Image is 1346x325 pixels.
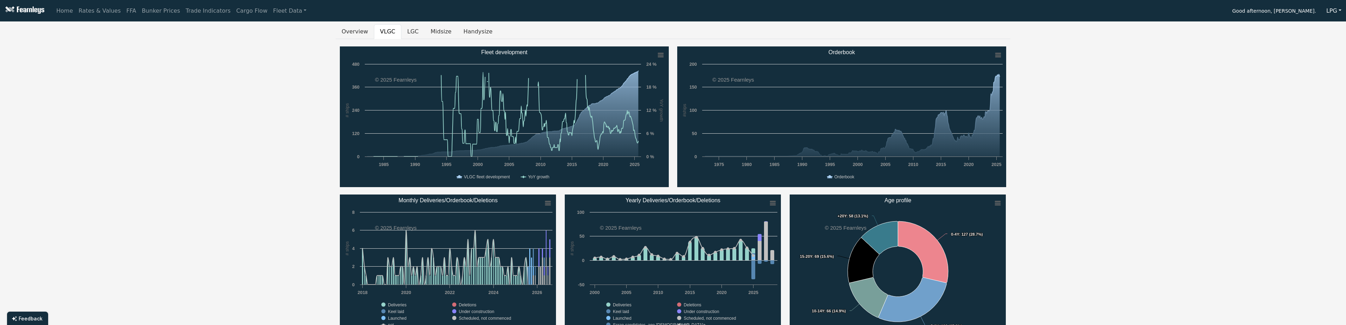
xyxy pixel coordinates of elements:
text: 120 [352,131,360,136]
text: 150 [690,84,697,90]
tspan: 15-20Y [800,254,813,259]
button: VLGC [374,24,401,39]
text: Age profile [885,197,912,203]
text: 200 [690,62,697,67]
text: : 127 (28.7%) [951,232,983,236]
text: 18 % [646,84,657,90]
text: # ships [344,241,350,256]
text: : 58 (13.1%) [837,214,868,218]
text: © 2025 Fearnleys [375,225,417,231]
text: : 66 (14.9%) [812,309,846,313]
text: 2015 [567,162,577,167]
text: 2 [352,264,355,269]
text: Fleet development [481,49,528,55]
button: LGC [401,24,425,39]
button: Overview [336,24,374,39]
text: 1975 [714,162,724,167]
text: 1985 [379,162,389,167]
text: 1990 [797,162,807,167]
text: Deliveries [388,302,407,307]
text: Keel laid [613,309,629,314]
text: # ships [344,103,350,117]
text: 100 [690,108,697,113]
text: 480 [352,62,360,67]
text: 240 [352,108,360,113]
a: FFA [124,4,139,18]
text: VLGC fleet development [464,174,510,179]
text: -50 [578,282,584,287]
text: 2020 [717,290,726,295]
text: 100 [577,210,584,215]
text: Keel laid [388,309,404,314]
a: Rates & Values [76,4,124,18]
text: © 2025 Fearnleys [712,77,754,83]
text: 2026 [532,290,542,295]
text: 2020 [401,290,411,295]
text: 2025 [991,162,1001,167]
text: Under construction [684,309,719,314]
text: 24 % [646,62,657,67]
text: Deletions [684,302,701,307]
tspan: 10-14Y [812,309,825,313]
text: 2010 [653,290,663,295]
text: 0 [352,282,355,287]
text: YoY growth [659,99,664,122]
text: Yearly Deliveries/Orderbook/Deletions [626,197,720,203]
img: Fearnleys Logo [4,6,44,15]
button: LPG [1322,4,1346,18]
text: Orderbook [834,174,855,179]
text: 0 [357,154,360,159]
text: 2005 [504,162,514,167]
text: Launched [388,316,407,321]
text: 1995 [825,162,835,167]
text: Monthly Deliveries/Orderbook/Deletions [399,197,498,203]
svg: Fleet development [340,46,669,187]
text: 2020 [964,162,973,167]
button: Midsize [425,24,457,39]
text: 2015 [685,290,695,295]
text: Orderbook [828,49,855,55]
text: 50 [580,234,584,239]
text: 2000 [853,162,862,167]
text: 0 % [646,154,654,159]
text: 2005 [880,162,890,167]
text: 6 % [646,131,654,136]
text: 6 [352,228,355,233]
a: Bunker Prices [139,4,183,18]
text: 2018 [357,290,367,295]
a: Home [53,4,76,18]
a: Fleet Data [270,4,309,18]
text: 2010 [908,162,918,167]
text: 2015 [936,162,946,167]
text: 360 [352,84,360,90]
text: 1985 [770,162,779,167]
text: 2000 [590,290,600,295]
text: 8 [352,210,355,215]
tspan: 0-4Y [951,232,959,236]
text: 1995 [441,162,451,167]
a: Trade Indicators [183,4,233,18]
text: 1990 [410,162,420,167]
text: © 2025 Fearnleys [375,77,417,83]
text: © 2025 Fearnleys [600,225,642,231]
text: 12 % [646,108,657,113]
tspan: +20Y [837,214,847,218]
text: 2005 [621,290,631,295]
text: # ships [569,241,575,256]
text: 2022 [445,290,455,295]
text: 2000 [473,162,483,167]
text: Scheduled, not commenced [684,316,736,321]
svg: Orderbook [677,46,1006,187]
text: : 69 (15.6%) [800,254,834,259]
text: Deliveries [613,302,632,307]
text: YoY growth [528,174,549,179]
text: © 2025 Fearnleys [825,225,867,231]
text: 2025 [748,290,758,295]
text: 1980 [742,162,752,167]
text: #ships [682,104,687,117]
text: 50 [692,131,697,136]
text: 4 [352,246,355,251]
span: Good afternoon, [PERSON_NAME]. [1232,6,1316,18]
text: 0 [582,258,584,263]
text: Scheduled, not commenced [459,316,511,321]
